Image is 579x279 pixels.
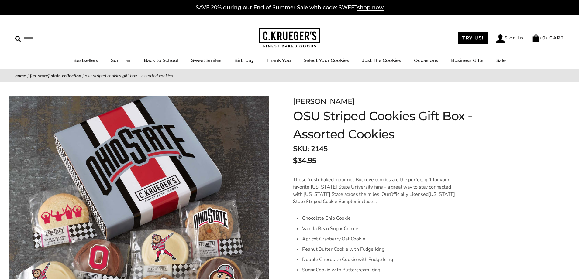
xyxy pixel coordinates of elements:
a: Home [15,73,26,79]
span: $34.95 [293,155,316,166]
li: Apricot Cranberry Oat Cookie [302,234,459,244]
a: Business Gifts [451,57,484,63]
span: 0 [542,35,546,41]
li: Double Chocolate Cookie with Fudge Icing [302,254,459,265]
a: SAVE 20% during our End of Summer Sale with code: SWEETshop now [196,4,384,11]
a: Sign In [496,34,524,43]
span: | [27,73,29,79]
span: 2145 [311,144,327,154]
span: | [82,73,84,79]
a: [US_STATE] State Collection [30,73,81,79]
a: Bestsellers [73,57,98,63]
a: Just The Cookies [362,57,401,63]
span: shop now [357,4,384,11]
li: Peanut Butter Cookie with Fudge Icing [302,244,459,254]
a: Occasions [414,57,438,63]
a: (0) CART [532,35,564,41]
a: Sweet Smiles [191,57,222,63]
img: C.KRUEGER'S [259,28,320,48]
a: Summer [111,57,131,63]
strong: SKU: [293,144,309,154]
img: Account [496,34,505,43]
a: Birthday [234,57,254,63]
input: Search [15,33,88,43]
a: Sale [496,57,506,63]
p: These fresh-baked, gourmet Buckeye cookies are the perfect gift for your favorite [US_STATE] Stat... [293,176,459,205]
div: [PERSON_NAME] [293,96,487,107]
span: OSU Striped Cookies Gift Box - Assorted Cookies [85,73,173,79]
a: Back to School [144,57,178,63]
h1: OSU Striped Cookies Gift Box - Assorted Cookies [293,107,487,143]
img: Bag [532,34,540,42]
nav: breadcrumbs [15,72,564,79]
a: TRY US! [458,32,488,44]
li: Sugar Cookie with Buttercream Icing [302,265,459,275]
li: Vanilla Bean Sugar Cookie [302,223,459,234]
span: Officially Licensed [390,191,429,198]
a: Select Your Cookies [304,57,349,63]
a: Thank You [267,57,291,63]
li: Chocolate Chip Cookie [302,213,459,223]
img: Search [15,36,21,42]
